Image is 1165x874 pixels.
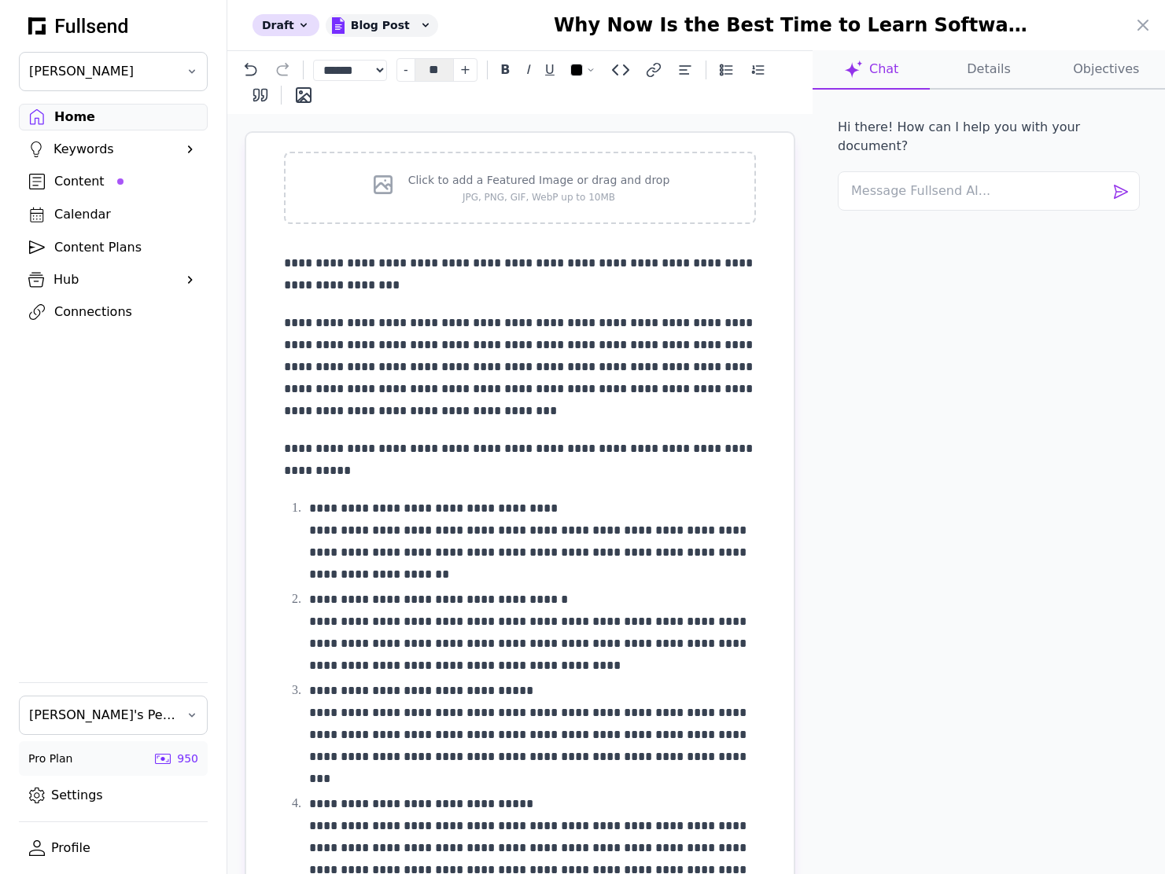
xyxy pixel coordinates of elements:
[291,83,316,108] button: Insert image
[545,62,555,77] u: U
[542,57,558,83] button: U
[397,59,415,81] button: -
[813,50,930,90] button: Chat
[500,62,510,77] strong: B
[408,172,670,188] p: Click to add a Featured Image or drag and drop
[551,13,1033,38] h1: Why Now Is the Best Time to Learn Software Engineering
[326,14,438,37] div: Blog Post
[838,118,1140,156] p: Hi there! How can I help you with your document?
[249,84,271,106] button: Blockquote
[930,50,1047,90] button: Details
[747,59,769,81] button: Numbered list
[408,191,670,204] p: JPG, PNG, GIF, WebP up to 10MB
[522,57,533,83] button: I
[716,59,738,81] button: Bullet list
[497,57,513,83] button: B
[1048,50,1165,90] button: Objectives
[674,59,696,81] button: Text alignment
[253,14,319,36] div: Draft
[608,57,633,83] button: Code block
[453,59,477,81] button: +
[525,62,529,77] em: I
